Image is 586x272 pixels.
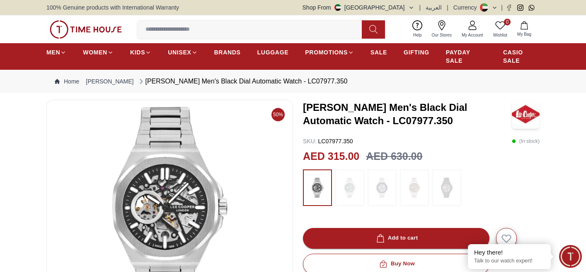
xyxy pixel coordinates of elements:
[490,32,511,38] span: Wishlist
[512,137,540,145] p: ( In stock )
[419,3,421,12] span: |
[528,5,535,11] a: Whatsapp
[474,257,545,265] p: Talk to our watch expert!
[426,3,442,12] button: العربية
[378,259,415,269] div: Buy Now
[410,32,425,38] span: Help
[307,174,328,202] img: ...
[458,32,487,38] span: My Account
[46,3,179,12] span: 100% Genuine products with International Warranty
[366,149,422,164] h3: AED 630.00
[55,77,79,86] a: Home
[46,48,60,56] span: MEN
[168,45,197,60] a: UNISEX
[446,45,487,68] a: PAYDAY SALE
[512,20,536,39] button: My Bag
[506,5,512,11] a: Facebook
[436,174,457,202] img: ...
[305,45,354,60] a: PROMOTIONS
[214,45,241,60] a: BRANDS
[370,48,387,56] span: SALE
[83,45,114,60] a: WOMEN
[271,108,285,121] span: 50%
[305,48,348,56] span: PROMOTIONS
[404,45,429,60] a: GIFTING
[404,48,429,56] span: GIFTING
[303,137,353,145] p: LC07977.350
[488,19,512,40] a: 0Wishlist
[429,32,455,38] span: Our Stores
[303,228,489,249] button: Add to cart
[130,48,145,56] span: KIDS
[83,48,107,56] span: WOMEN
[504,19,511,25] span: 0
[130,45,151,60] a: KIDS
[303,101,512,127] h3: [PERSON_NAME] Men's Black Dial Automatic Watch - LC07977.350
[303,138,317,145] span: SKU :
[503,48,540,65] span: CASIO SALE
[375,233,418,243] div: Add to cart
[46,45,66,60] a: MEN
[303,3,414,12] button: Shop From[GEOGRAPHIC_DATA]
[334,4,341,11] img: United Arab Emirates
[517,5,523,11] a: Instagram
[372,174,392,202] img: ...
[427,19,457,40] a: Our Stores
[514,31,535,37] span: My Bag
[168,48,191,56] span: UNISEX
[46,70,540,93] nav: Breadcrumb
[447,3,448,12] span: |
[474,248,545,257] div: Hey there!
[257,45,289,60] a: LUGGAGE
[559,245,582,268] div: Chat Widget
[512,100,540,129] img: Lee Cooper Men's Black Dial Automatic Watch - LC07977.350
[503,45,540,68] a: CASIO SALE
[214,48,241,56] span: BRANDS
[453,3,480,12] div: Currency
[404,174,425,202] img: ...
[339,174,360,202] img: ...
[50,20,122,39] img: ...
[257,48,289,56] span: LUGGAGE
[446,48,487,65] span: PAYDAY SALE
[408,19,427,40] a: Help
[86,77,133,86] a: [PERSON_NAME]
[137,76,348,86] div: [PERSON_NAME] Men's Black Dial Automatic Watch - LC07977.350
[501,3,503,12] span: |
[303,149,359,164] h2: AED 315.00
[370,45,387,60] a: SALE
